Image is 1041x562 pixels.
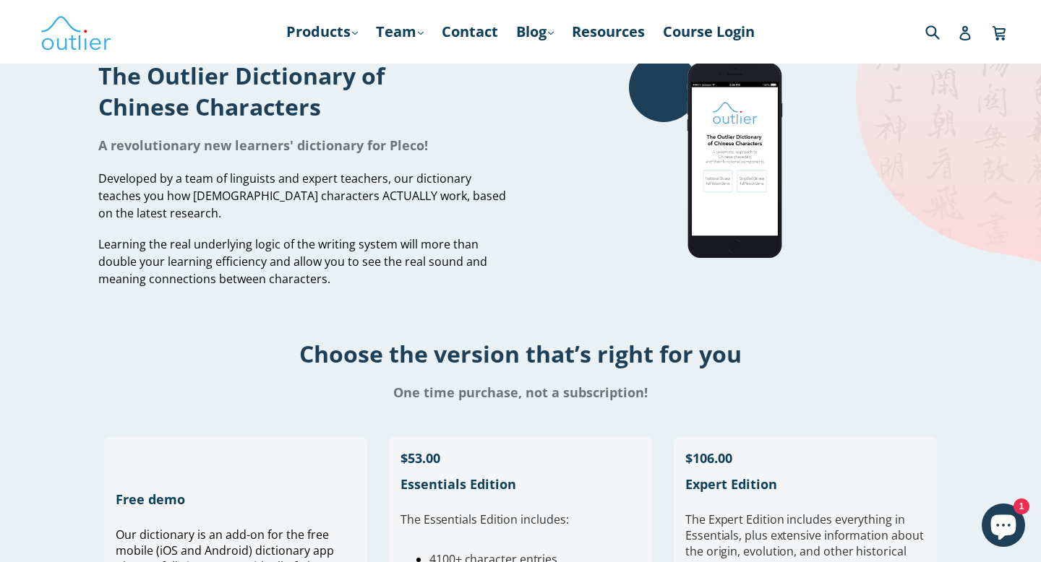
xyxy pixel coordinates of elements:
span: Learning the real underlying logic of the writing system will more than double your learning effi... [98,236,487,287]
a: Team [369,19,431,45]
h1: A revolutionary new learners' dictionary for Pleco! [98,137,510,154]
h1: Free demo [116,490,356,508]
a: Contact [434,19,505,45]
input: Search [922,17,961,46]
span: $53.00 [400,449,440,467]
span: $106.00 [685,449,732,467]
a: Blog [509,19,561,45]
img: Outlier Linguistics [40,11,112,53]
a: Course Login [656,19,762,45]
a: Products [279,19,365,45]
inbox-online-store-chat: Shopify online store chat [977,503,1029,550]
h1: Expert Edition [685,475,925,493]
h1: The Outlier Dictionary of Chinese Characters [98,60,510,122]
span: The Essentials Edition includes: [400,511,568,527]
span: Developed by a team of linguists and expert teachers, our dictionary teaches you how [DEMOGRAPHIC... [98,170,506,221]
a: Resources [565,19,652,45]
h1: Essentials Edition [400,475,641,493]
span: The Expert Edition includes e [685,511,841,527]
